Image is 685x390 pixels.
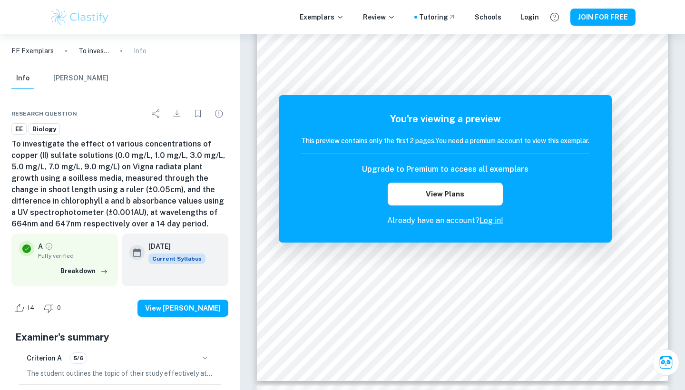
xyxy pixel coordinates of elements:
[188,104,207,123] div: Bookmark
[11,68,34,89] button: Info
[148,253,205,264] span: Current Syllabus
[388,183,503,205] button: View Plans
[45,242,53,251] a: Grade fully verified
[29,125,59,134] span: Biology
[300,12,344,22] p: Exemplars
[209,104,228,123] div: Report issue
[11,301,39,316] div: Like
[362,164,528,175] h6: Upgrade to Premium to access all exemplars
[547,9,563,25] button: Help and Feedback
[419,12,456,22] a: Tutoring
[53,68,108,89] button: [PERSON_NAME]
[363,12,395,22] p: Review
[70,354,87,362] span: 5/6
[38,252,110,260] span: Fully verified
[301,215,589,226] p: Already have an account?
[11,123,27,135] a: EE
[301,112,589,126] h5: You're viewing a preview
[11,109,77,118] span: Research question
[653,349,679,376] button: Ask Clai
[41,301,66,316] div: Dislike
[27,353,62,363] h6: Criterion A
[301,136,589,146] h6: This preview contains only the first 2 pages. You need a premium account to view this exemplar.
[570,9,636,26] button: JOIN FOR FREE
[147,104,166,123] div: Share
[137,300,228,317] button: View [PERSON_NAME]
[520,12,539,22] a: Login
[49,8,110,27] img: Clastify logo
[148,253,205,264] div: This exemplar is based on the current syllabus. Feel free to refer to it for inspiration/ideas wh...
[134,46,147,56] p: Info
[22,303,39,313] span: 14
[167,104,186,123] div: Download
[29,123,60,135] a: Biology
[12,125,26,134] span: EE
[78,46,109,56] p: To investigate the effect of various concentrations of copper (II) sulfate solutions (0.0 mg/L, 1...
[52,303,66,313] span: 0
[479,216,503,225] a: Log in!
[11,46,54,56] a: EE Exemplars
[475,12,501,22] a: Schools
[27,368,213,379] p: The student outlines the topic of their study effectively at the beginning of the essay, clearly ...
[58,264,110,278] button: Breakdown
[38,241,43,252] p: A
[11,138,228,230] h6: To investigate the effect of various concentrations of copper (II) sulfate solutions (0.0 mg/L, 1...
[148,241,198,252] h6: [DATE]
[15,330,225,344] h5: Examiner's summary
